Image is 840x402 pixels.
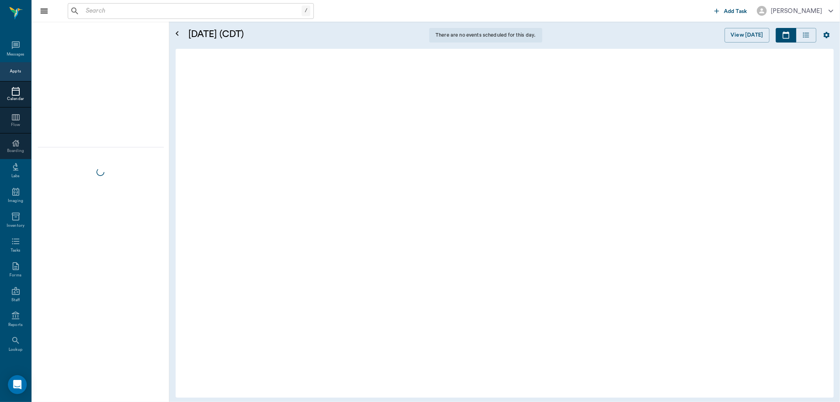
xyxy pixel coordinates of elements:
[751,4,840,18] button: [PERSON_NAME]
[36,3,52,19] button: Close drawer
[10,69,21,74] div: Appts
[725,28,770,43] button: View [DATE]
[8,198,23,204] div: Imaging
[188,28,395,41] h5: [DATE] (CDT)
[8,322,23,328] div: Reports
[429,28,542,43] div: There are no events scheduled for this day.
[11,297,20,303] div: Staff
[7,52,25,57] div: Messages
[711,4,751,18] button: Add Task
[8,375,27,394] div: Open Intercom Messenger
[9,272,21,278] div: Forms
[11,173,20,179] div: Labs
[7,223,24,229] div: Inventory
[11,248,20,254] div: Tasks
[771,6,822,16] div: [PERSON_NAME]
[172,19,182,49] button: Open calendar
[302,6,310,16] div: /
[83,6,302,17] input: Search
[9,347,22,353] div: Lookup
